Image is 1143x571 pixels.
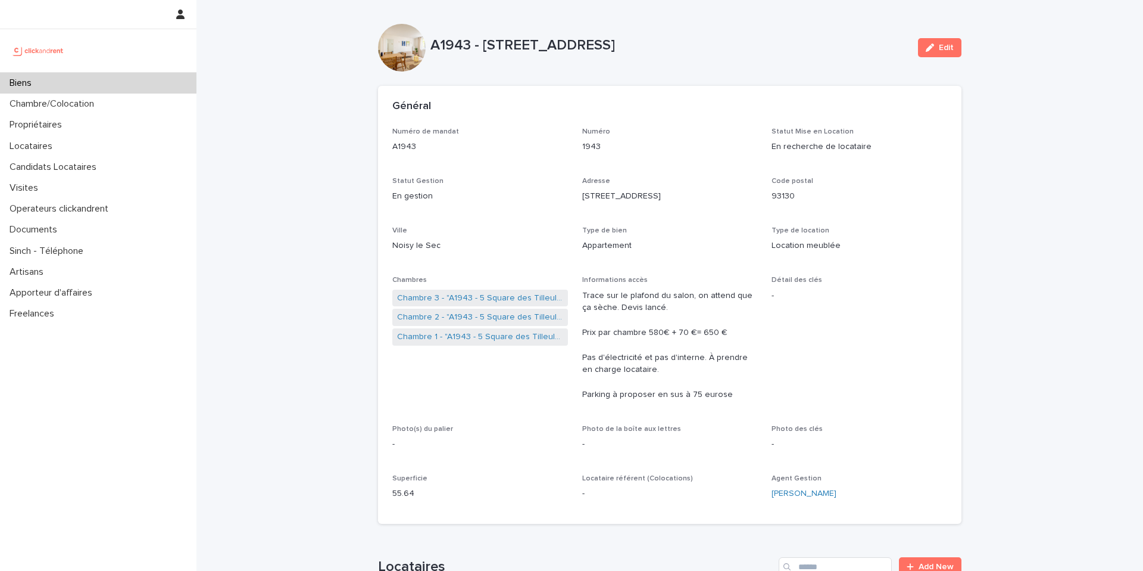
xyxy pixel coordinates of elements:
[582,227,627,234] span: Type de bien
[772,227,829,234] span: Type de location
[5,266,53,278] p: Artisans
[772,438,947,451] p: -
[772,128,854,135] span: Statut Mise en Location
[5,308,64,319] p: Freelances
[392,178,444,185] span: Statut Gestion
[582,128,610,135] span: Numéro
[772,488,836,500] a: [PERSON_NAME]
[772,277,822,284] span: Détail des clés
[772,290,947,302] p: -
[582,438,758,451] p: -
[392,488,568,500] p: 55.64
[582,277,648,284] span: Informations accès
[772,475,822,482] span: Agent Gestion
[392,240,568,252] p: Noisy le Sec
[582,190,758,203] p: [STREET_ADDRESS]
[772,190,947,203] p: 93130
[582,178,610,185] span: Adresse
[10,39,67,63] img: UCB0brd3T0yccxBKYDjQ
[918,38,961,57] button: Edit
[392,227,407,234] span: Ville
[582,426,681,433] span: Photo de la boîte aux lettres
[582,488,758,500] p: -
[772,141,947,153] p: En recherche de locataire
[5,182,48,194] p: Visites
[5,119,71,131] p: Propriétaires
[397,311,563,324] a: Chambre 2 - "A1943 - 5 Square des Tilleuls, Noisy le Sec 93130"
[392,277,427,284] span: Chambres
[392,426,453,433] span: Photo(s) du palier
[392,141,568,153] p: A1943
[430,37,908,54] p: A1943 - [STREET_ADDRESS]
[392,438,568,451] p: -
[582,290,758,401] p: Trace sur le plafond du salon, on attend que ça sèche. Devis lancé. Prix par chambre 580€ + 70 €=...
[5,98,104,110] p: Chambre/Colocation
[5,141,62,152] p: Locataires
[5,287,102,299] p: Apporteur d'affaires
[5,77,41,89] p: Biens
[392,128,459,135] span: Numéro de mandat
[5,203,118,215] p: Operateurs clickandrent
[397,331,563,343] a: Chambre 1 - "A1943 - 5 Square des Tilleuls, Noisy le Sec 93130"
[582,240,758,252] p: Appartement
[772,178,813,185] span: Code postal
[392,475,427,482] span: Superficie
[392,190,568,203] p: En gestion
[582,475,693,482] span: Locataire référent (Colocations)
[772,240,947,252] p: Location meublée
[397,292,563,305] a: Chambre 3 - "A1943 - 5 Square des Tilleuls, Noisy le Sec 93130"
[5,224,67,235] p: Documents
[939,44,954,52] span: Edit
[5,162,106,173] p: Candidats Locataires
[582,141,758,153] p: 1943
[392,100,431,113] h2: Général
[772,426,823,433] span: Photo des clés
[919,563,954,571] span: Add New
[5,246,93,257] p: Sinch - Téléphone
